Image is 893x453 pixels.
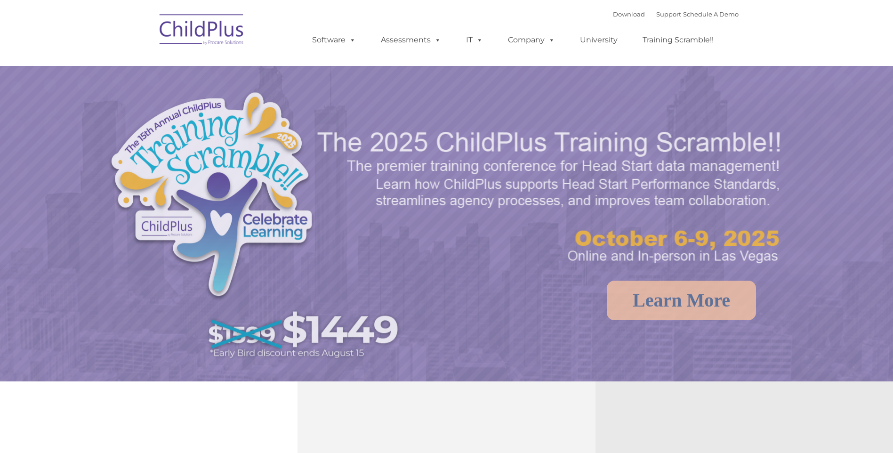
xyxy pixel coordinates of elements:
a: Company [499,31,564,49]
a: IT [457,31,492,49]
font: | [613,10,739,18]
a: Download [613,10,645,18]
a: Support [656,10,681,18]
a: Schedule A Demo [683,10,739,18]
a: Assessments [371,31,451,49]
a: Training Scramble!! [633,31,723,49]
a: Learn More [607,281,756,320]
img: ChildPlus by Procare Solutions [155,8,249,55]
a: University [571,31,627,49]
a: Software [303,31,365,49]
